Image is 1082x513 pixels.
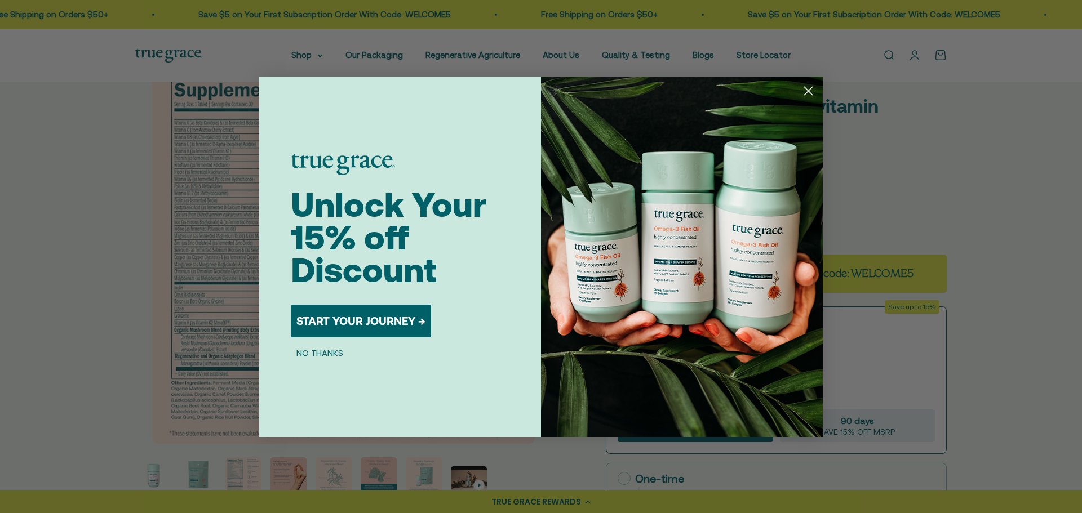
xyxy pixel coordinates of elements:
button: START YOUR JOURNEY → [291,305,431,337]
img: logo placeholder [291,154,395,175]
button: NO THANKS [291,346,349,360]
button: Close dialog [799,81,818,101]
span: Unlock Your 15% off Discount [291,185,486,289]
img: 098727d5-50f8-4f9b-9554-844bb8da1403.jpeg [541,77,823,437]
